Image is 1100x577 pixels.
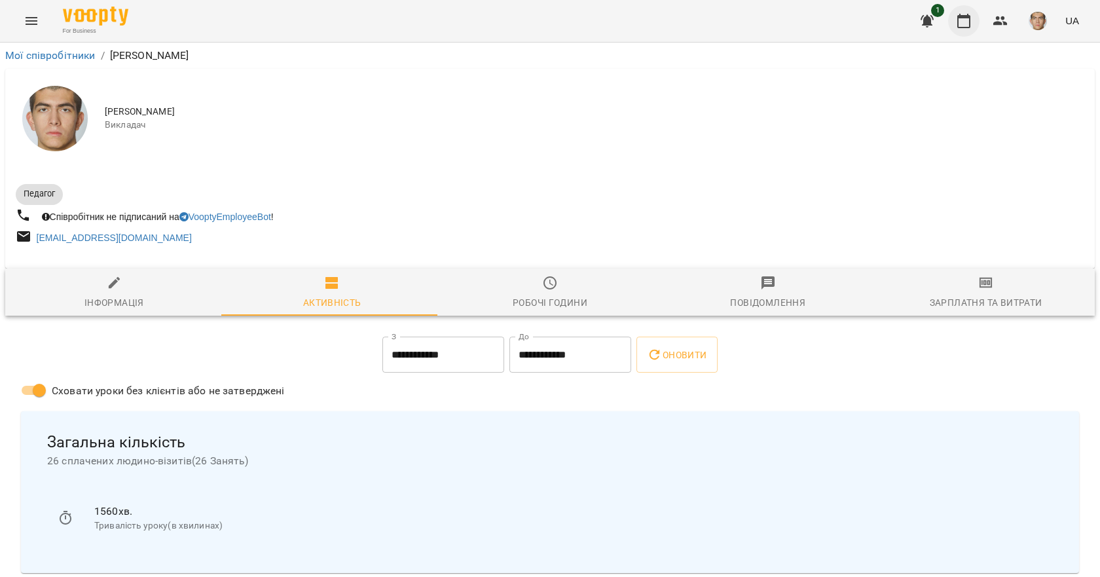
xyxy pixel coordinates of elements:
span: 26 сплачених людино-візитів ( 26 Занять ) [47,453,1053,469]
a: Мої співробітники [5,49,96,62]
p: Тривалість уроку(в хвилинах) [94,519,1042,532]
p: 1560 хв. [94,504,1042,519]
span: Педагог [16,188,63,200]
img: Недайборщ Андрій Сергійович [22,86,88,151]
span: Загальна кількість [47,432,1053,453]
div: Активність [303,295,361,310]
span: UA [1065,14,1079,28]
div: Повідомлення [730,295,805,310]
span: Сховати уроки без клієнтів або не затверджені [52,383,285,399]
a: VooptyEmployeeBot [179,212,271,222]
button: UA [1060,9,1084,33]
span: For Business [63,27,128,35]
a: [EMAIL_ADDRESS][DOMAIN_NAME] [37,233,192,243]
div: Інформація [84,295,144,310]
button: Оновити [636,337,717,373]
img: Voopty Logo [63,7,128,26]
span: Оновити [647,347,706,363]
span: 1 [931,4,944,17]
img: 290265f4fa403245e7fea1740f973bad.jpg [1029,12,1047,30]
button: Menu [16,5,47,37]
div: Робочі години [513,295,587,310]
div: Зарплатня та Витрати [930,295,1042,310]
li: / [101,48,105,64]
span: Викладач [105,119,1084,132]
div: Співробітник не підписаний на ! [39,208,276,226]
nav: breadcrumb [5,48,1095,64]
p: [PERSON_NAME] [110,48,189,64]
span: [PERSON_NAME] [105,105,1084,119]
